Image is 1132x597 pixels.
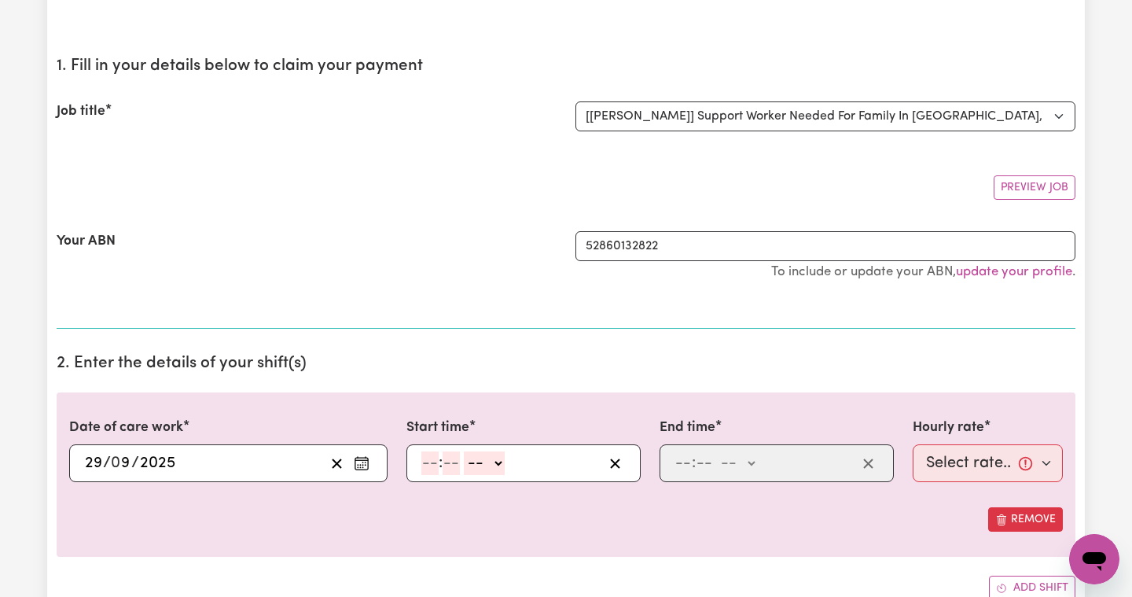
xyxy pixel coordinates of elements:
button: Enter the date of care work [349,451,374,475]
h2: 2. Enter the details of your shift(s) [57,354,1075,374]
label: Hourly rate [913,418,984,438]
label: Job title [57,101,105,122]
input: ---- [139,451,176,475]
span: 0 [111,455,120,471]
button: Remove this shift [988,507,1063,532]
small: To include or update your ABN, . [771,265,1075,278]
input: -- [84,451,103,475]
input: -- [696,451,713,475]
button: Clear date [325,451,349,475]
input: -- [112,451,131,475]
span: / [131,455,139,472]
span: : [692,455,696,472]
span: / [103,455,111,472]
button: Preview Job [994,175,1075,200]
span: : [439,455,443,472]
input: -- [674,451,692,475]
h2: 1. Fill in your details below to claim your payment [57,57,1075,76]
label: Your ABN [57,231,116,252]
label: Date of care work [69,418,183,438]
label: End time [660,418,715,438]
label: Start time [406,418,469,438]
iframe: Button to launch messaging window [1069,534,1119,584]
input: -- [421,451,439,475]
a: update your profile [956,265,1072,278]
input: -- [443,451,460,475]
